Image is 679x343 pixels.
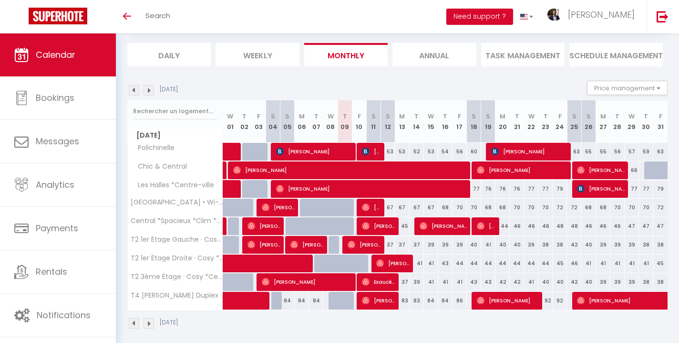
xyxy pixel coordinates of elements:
[295,292,309,310] div: 84
[276,180,467,198] span: [PERSON_NAME]
[438,255,453,272] div: 43
[567,255,581,272] div: 46
[625,180,639,198] div: 77
[553,236,567,254] div: 38
[237,100,252,143] th: 02
[610,236,625,254] div: 39
[510,199,524,216] div: 70
[553,180,567,198] div: 79
[495,100,510,143] th: 20
[653,217,668,235] div: 47
[247,217,281,235] span: [PERSON_NAME]
[510,255,524,272] div: 44
[36,49,75,61] span: Calendar
[610,255,625,272] div: 41
[653,273,668,291] div: 38
[553,255,567,272] div: 45
[252,100,266,143] th: 03
[262,198,295,216] span: [PERSON_NAME]
[472,112,476,121] abbr: S
[569,43,663,66] li: Schedule Management
[453,199,467,216] div: 70
[453,100,467,143] th: 17
[567,100,581,143] th: 25
[586,112,591,121] abbr: S
[639,199,653,216] div: 70
[610,100,625,143] th: 28
[438,100,453,143] th: 16
[587,81,668,95] button: Price management
[639,100,653,143] th: 30
[216,43,299,66] li: Weekly
[610,273,625,291] div: 39
[600,112,606,121] abbr: M
[481,236,495,254] div: 41
[486,112,490,121] abbr: S
[553,273,567,291] div: 40
[558,112,562,121] abbr: F
[348,236,381,254] span: [PERSON_NAME]
[36,266,67,278] span: Rentals
[477,161,567,179] span: [PERSON_NAME]
[467,236,481,254] div: 40
[467,199,481,216] div: 70
[424,143,438,161] div: 53
[129,292,225,299] span: T4 [PERSON_NAME] Duplex • Private Patio • Historic Centre
[481,255,495,272] div: 44
[424,100,438,143] th: 15
[242,112,247,121] abbr: T
[424,255,438,272] div: 41
[453,236,467,254] div: 39
[266,100,280,143] th: 04
[290,236,324,254] span: [PERSON_NAME]
[625,100,639,143] th: 29
[538,273,553,291] div: 40
[129,255,225,262] span: T2 1er Étage Droite · Cosy *Central *Calme *3 Couchages *Wi-Fi *Smart TV
[524,180,538,198] div: 77
[653,236,668,254] div: 38
[639,255,653,272] div: 41
[644,112,648,121] abbr: T
[145,11,170,21] span: Search
[547,9,562,21] img: ...
[538,217,553,235] div: 46
[395,100,409,143] th: 13
[639,273,653,291] div: 38
[528,112,535,121] abbr: W
[510,273,524,291] div: 42
[477,217,496,235] span: [PERSON_NAME]
[129,236,225,243] span: T2 1er Étage Gauche · Cosy *Central *Calme *3 Couchages *Wi-Fi *Smart TV
[247,236,281,254] span: [PERSON_NAME]
[596,143,610,161] div: 55
[29,8,87,24] img: Super Booking
[524,255,538,272] div: 44
[581,100,596,143] th: 26
[446,9,513,25] button: Need support ?
[495,236,510,254] div: 40
[304,43,388,66] li: Monthly
[285,112,289,121] abbr: S
[395,292,409,310] div: 83
[362,291,395,310] span: [PERSON_NAME]
[481,180,495,198] div: 76
[581,273,596,291] div: 40
[371,112,376,121] abbr: S
[395,273,409,291] div: 37
[577,180,625,198] span: [PERSON_NAME]
[386,112,390,121] abbr: S
[129,143,177,153] span: Polichinelle
[309,292,323,310] div: 84
[524,199,538,216] div: 70
[453,143,467,161] div: 56
[524,236,538,254] div: 39
[515,112,519,121] abbr: T
[581,143,596,161] div: 55
[410,199,424,216] div: 67
[653,100,668,143] th: 31
[567,217,581,235] div: 48
[538,100,553,143] th: 23
[659,112,662,121] abbr: F
[610,143,625,161] div: 56
[233,161,467,179] span: [PERSON_NAME]
[392,43,476,66] li: Annual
